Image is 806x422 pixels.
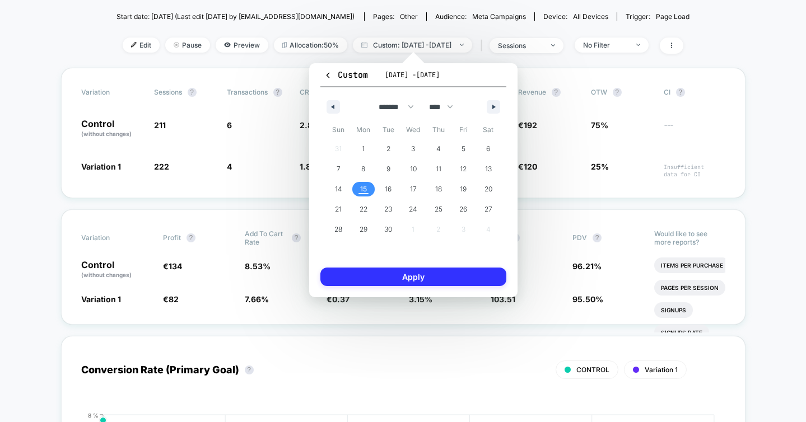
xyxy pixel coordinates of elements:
[476,199,501,219] button: 27
[583,41,628,49] div: No Filter
[524,120,537,130] span: 192
[654,302,693,318] li: Signups
[451,121,476,139] span: Fri
[188,88,197,97] button: ?
[426,199,451,219] button: 25
[436,139,441,159] span: 4
[123,37,160,53] span: Edit
[376,219,401,240] button: 30
[326,199,351,219] button: 21
[593,233,602,242] button: ?
[216,37,268,53] span: Preview
[591,88,653,97] span: OTW
[131,42,137,48] img: edit
[664,122,725,138] span: ---
[572,294,603,304] span: 95.50 %
[245,261,271,271] span: 8.53 %
[351,219,376,240] button: 29
[484,199,492,219] span: 27
[274,37,347,53] span: Allocation: 50%
[385,71,440,79] span: [DATE] - [DATE]
[435,179,442,199] span: 18
[169,261,182,271] span: 134
[81,130,132,137] span: (without changes)
[426,179,451,199] button: 18
[174,42,179,48] img: end
[282,42,287,48] img: rebalance
[484,179,492,199] span: 20
[401,179,426,199] button: 17
[292,233,301,242] button: ?
[351,199,376,219] button: 22
[334,219,342,240] span: 28
[426,139,451,159] button: 4
[551,44,555,46] img: end
[88,411,99,418] tspan: 8 %
[518,120,537,130] span: €
[576,365,609,374] span: CONTROL
[451,179,476,199] button: 19
[400,12,418,21] span: other
[591,120,608,130] span: 75%
[460,179,467,199] span: 19
[351,159,376,179] button: 8
[518,88,546,96] span: Revenue
[435,12,526,21] div: Audience:
[320,268,506,286] button: Apply
[81,88,143,97] span: Variation
[435,199,442,219] span: 25
[411,139,415,159] span: 3
[154,162,169,171] span: 222
[351,139,376,159] button: 1
[654,229,725,246] p: Would like to see more reports?
[498,41,543,50] div: sessions
[476,121,501,139] span: Sat
[654,280,725,296] li: Pages Per Session
[376,199,401,219] button: 23
[376,159,401,179] button: 9
[478,37,490,54] span: |
[462,139,465,159] span: 5
[169,294,179,304] span: 82
[572,261,602,271] span: 96.21 %
[451,139,476,159] button: 5
[485,159,492,179] span: 13
[664,88,725,97] span: CI
[335,199,342,219] span: 21
[360,219,367,240] span: 29
[460,44,464,46] img: end
[401,159,426,179] button: 10
[426,121,451,139] span: Thu
[572,233,587,242] span: PDV
[324,69,368,81] span: Custom
[353,37,472,53] span: Custom: [DATE] - [DATE]
[81,294,121,304] span: Variation 1
[165,37,210,53] span: Pause
[476,139,501,159] button: 6
[460,159,467,179] span: 12
[81,229,143,246] span: Variation
[518,162,537,171] span: €
[384,219,392,240] span: 30
[656,12,689,21] span: Page Load
[664,163,725,178] span: Insufficient data for CI
[227,162,232,171] span: 4
[360,199,367,219] span: 22
[401,139,426,159] button: 3
[459,199,467,219] span: 26
[384,199,392,219] span: 23
[227,88,268,96] span: Transactions
[117,12,355,21] span: Start date: [DATE] (Last edit [DATE] by [EMAIL_ADDRESS][DOMAIN_NAME])
[410,179,417,199] span: 17
[534,12,617,21] span: Device:
[386,159,390,179] span: 9
[385,179,392,199] span: 16
[163,261,182,271] span: €
[376,179,401,199] button: 16
[337,159,341,179] span: 7
[335,179,342,199] span: 14
[81,260,152,279] p: Control
[245,229,286,246] span: Add To Cart Rate
[410,159,417,179] span: 10
[81,271,132,278] span: (without changes)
